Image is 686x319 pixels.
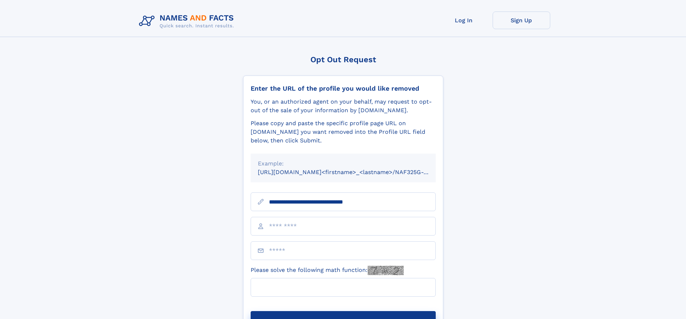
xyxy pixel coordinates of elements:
div: Enter the URL of the profile you would like removed [251,85,436,92]
img: Logo Names and Facts [136,12,240,31]
small: [URL][DOMAIN_NAME]<firstname>_<lastname>/NAF325G-xxxxxxxx [258,169,449,176]
div: Example: [258,159,429,168]
div: Opt Out Request [243,55,443,64]
a: Sign Up [493,12,550,29]
div: Please copy and paste the specific profile page URL on [DOMAIN_NAME] you want removed into the Pr... [251,119,436,145]
div: You, or an authorized agent on your behalf, may request to opt-out of the sale of your informatio... [251,97,436,115]
a: Log In [435,12,493,29]
label: Please solve the following math function: [251,266,404,275]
